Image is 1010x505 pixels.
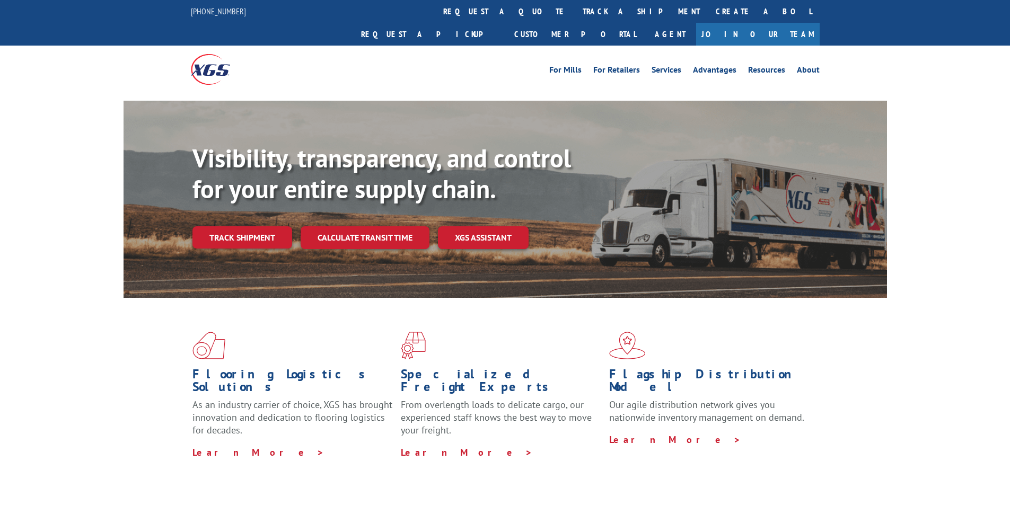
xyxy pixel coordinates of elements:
a: For Retailers [593,66,640,77]
a: Services [652,66,681,77]
img: xgs-icon-total-supply-chain-intelligence-red [192,332,225,359]
a: For Mills [549,66,582,77]
a: Request a pickup [353,23,506,46]
a: Learn More > [609,433,741,446]
a: Join Our Team [696,23,820,46]
span: As an industry carrier of choice, XGS has brought innovation and dedication to flooring logistics... [192,398,392,436]
a: Agent [644,23,696,46]
h1: Specialized Freight Experts [401,368,601,398]
a: Advantages [693,66,736,77]
p: From overlength loads to delicate cargo, our experienced staff knows the best way to move your fr... [401,398,601,446]
h1: Flooring Logistics Solutions [192,368,393,398]
a: Calculate transit time [301,226,429,249]
a: Learn More > [401,446,533,458]
span: Our agile distribution network gives you nationwide inventory management on demand. [609,398,804,423]
b: Visibility, transparency, and control for your entire supply chain. [192,141,571,205]
img: xgs-icon-focused-on-flooring-red [401,332,426,359]
a: [PHONE_NUMBER] [191,6,246,16]
a: Track shipment [192,226,292,249]
a: Resources [748,66,785,77]
a: About [797,66,820,77]
a: XGS ASSISTANT [438,226,529,249]
h1: Flagship Distribution Model [609,368,810,398]
img: xgs-icon-flagship-distribution-model-red [609,332,646,359]
a: Customer Portal [506,23,644,46]
a: Learn More > [192,446,324,458]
